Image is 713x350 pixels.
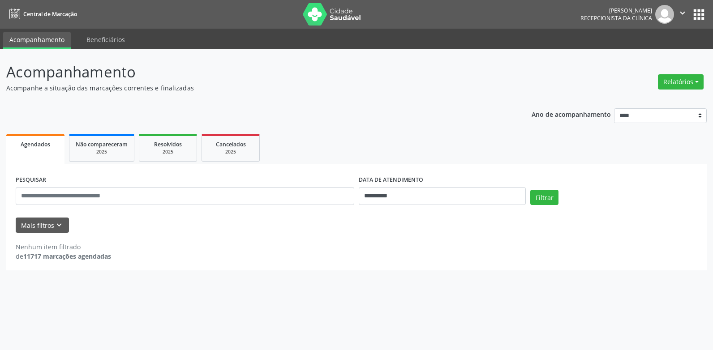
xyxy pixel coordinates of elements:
[216,141,246,148] span: Cancelados
[6,7,77,21] a: Central de Marcação
[691,7,707,22] button: apps
[678,8,687,18] i: 
[580,7,652,14] div: [PERSON_NAME]
[16,252,111,261] div: de
[23,10,77,18] span: Central de Marcação
[76,141,128,148] span: Não compareceram
[658,74,704,90] button: Relatórios
[3,32,71,49] a: Acompanhamento
[208,149,253,155] div: 2025
[6,61,497,83] p: Acompanhamento
[154,141,182,148] span: Resolvidos
[146,149,190,155] div: 2025
[54,220,64,230] i: keyboard_arrow_down
[674,5,691,24] button: 
[530,190,558,205] button: Filtrar
[16,242,111,252] div: Nenhum item filtrado
[76,149,128,155] div: 2025
[532,108,611,120] p: Ano de acompanhamento
[16,218,69,233] button: Mais filtroskeyboard_arrow_down
[580,14,652,22] span: Recepcionista da clínica
[655,5,674,24] img: img
[359,173,423,187] label: DATA DE ATENDIMENTO
[6,83,497,93] p: Acompanhe a situação das marcações correntes e finalizadas
[23,252,111,260] strong: 11717 marcações agendadas
[16,173,46,187] label: PESQUISAR
[21,141,50,148] span: Agendados
[80,32,131,47] a: Beneficiários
